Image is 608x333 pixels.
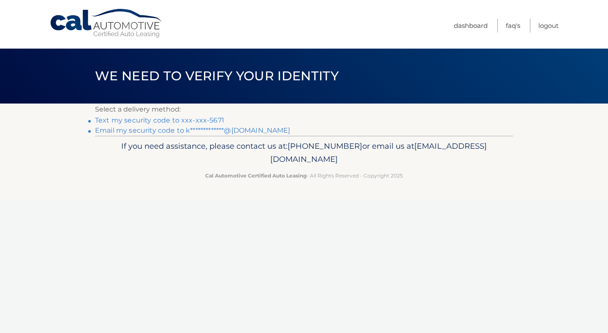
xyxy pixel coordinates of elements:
a: Dashboard [454,19,488,33]
span: [PHONE_NUMBER] [288,141,362,151]
p: If you need assistance, please contact us at: or email us at [100,139,508,166]
strong: Cal Automotive Certified Auto Leasing [205,172,307,179]
a: Text my security code to xxx-xxx-5671 [95,116,224,124]
p: Select a delivery method: [95,104,513,115]
p: - All Rights Reserved - Copyright 2025 [100,171,508,180]
span: We need to verify your identity [95,68,339,84]
a: Logout [538,19,559,33]
a: FAQ's [506,19,520,33]
a: Cal Automotive [49,8,163,38]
